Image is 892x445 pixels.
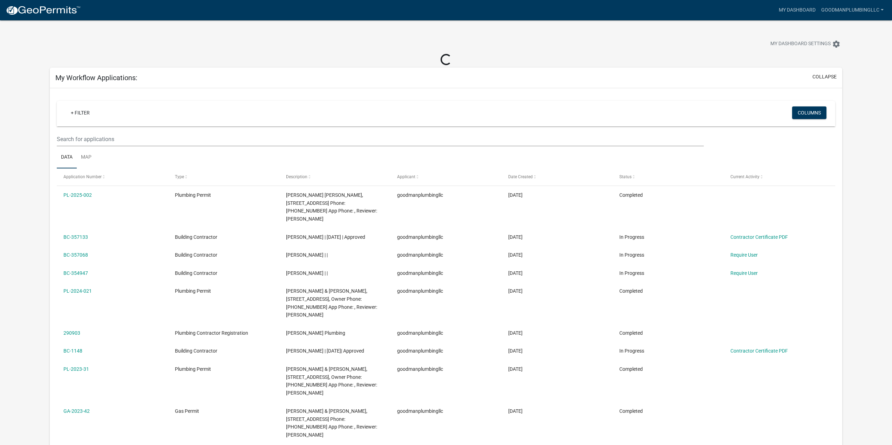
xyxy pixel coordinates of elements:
span: 07/29/2024 [508,330,523,336]
span: In Progress [619,270,644,276]
span: Building Contractor [175,348,217,354]
span: goodmanplumbingllc [397,234,443,240]
span: Status [619,174,632,179]
datatable-header-cell: Type [168,168,279,185]
a: Contractor Certificate PDF [730,348,788,354]
span: 08/09/2023 [508,408,523,414]
span: Date Created [508,174,533,179]
span: My Dashboard Settings [770,40,831,48]
span: Goodman Plumbing [286,330,345,336]
span: goodmanplumbingllc [397,270,443,276]
span: In Progress [619,252,644,258]
a: GA-2023-42 [63,408,90,414]
span: 12/08/2023 [508,348,523,354]
span: Nicholas Goodman | 01/06/2025 | Approved [286,234,365,240]
span: 01/09/2025 [508,192,523,198]
span: Completed [619,330,643,336]
a: BC-357133 [63,234,88,240]
span: goodmanplumbingllc [397,288,443,294]
span: goodmanplumbingllc [397,408,443,414]
button: My Dashboard Settingssettings [765,37,846,51]
span: Welker Christopher & Mindy Welker, 8144 E 50 N MILL CREEK 46365, Owner Phone: (574) 404-0274 App ... [286,408,377,438]
datatable-header-cell: Status [613,168,724,185]
span: 09/27/2024 [508,288,523,294]
span: Building Contractor [175,234,217,240]
a: 290903 [63,330,80,336]
a: Map [77,146,96,169]
a: My Dashboard [776,4,818,17]
span: Building Contractor [175,270,217,276]
span: 10/24/2023 [508,366,523,372]
span: Completed [619,366,643,372]
span: goodmanplumbingllc [397,252,443,258]
span: goodmanplumbingllc [397,366,443,372]
span: Plumbing Permit [175,366,211,372]
h5: My Workflow Applications: [55,74,137,82]
span: Building Contractor [175,252,217,258]
span: 12/31/2024 [508,270,523,276]
span: goodmanplumbingllc [397,330,443,336]
a: Require User [730,252,758,258]
a: Contractor Certificate PDF [730,234,788,240]
a: BC-1148 [63,348,82,354]
span: Nicholas Goodman | | [286,270,328,276]
button: Columns [792,106,826,119]
span: In Progress [619,234,644,240]
datatable-header-cell: Applicant [390,168,502,185]
input: Search for applications [57,132,703,146]
span: In Progress [619,348,644,354]
a: PL-2024-021 [63,288,92,294]
a: goodmanplumbingllc [818,4,886,17]
span: Martin Shane Douglas, 1501 N 850 E MILL CREEK 46365, Owner Phone: (219) 229-4172 App Phone: , Rev... [286,192,377,222]
datatable-header-cell: Date Created [502,168,613,185]
a: PL-2023-31 [63,366,89,372]
span: Type [175,174,184,179]
span: Goebel John & Michelle, 8089 E WALNUT RDG NEW CARLISLE 46552, Owner Phone: (574) 300-6942 App Pho... [286,288,377,318]
a: + Filter [65,106,95,119]
span: Gas Permit [175,408,199,414]
span: Nicholas Goodman | | [286,252,328,258]
span: Description [286,174,307,179]
span: goodmanplumbingllc [397,192,443,198]
a: BC-357068 [63,252,88,258]
span: Completed [619,192,643,198]
span: Plumbing Contractor Registration [175,330,248,336]
span: goodmanplumbingllc [397,348,443,354]
datatable-header-cell: Description [279,168,390,185]
a: Data [57,146,77,169]
span: Current Activity [730,174,760,179]
button: collapse [812,73,837,81]
span: Applicant [397,174,415,179]
span: Application Number [63,174,102,179]
span: Completed [619,408,643,414]
datatable-header-cell: Current Activity [724,168,835,185]
span: Brandy Goodman | 01/01/2024| Approved [286,348,364,354]
span: Completed [619,288,643,294]
span: 12/31/2024 [508,234,523,240]
span: 12/31/2024 [508,252,523,258]
a: BC-354947 [63,270,88,276]
i: settings [832,40,840,48]
span: Plumbing Permit [175,192,211,198]
a: Require User [730,270,758,276]
span: Plumbing Permit [175,288,211,294]
datatable-header-cell: Application Number [57,168,168,185]
span: Armour William J & Shelley L, 7154 E DIVISION RD MILL CREEK 46365, Owner Phone: 2198516280 App Ph... [286,366,377,396]
a: PL-2025-002 [63,192,92,198]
